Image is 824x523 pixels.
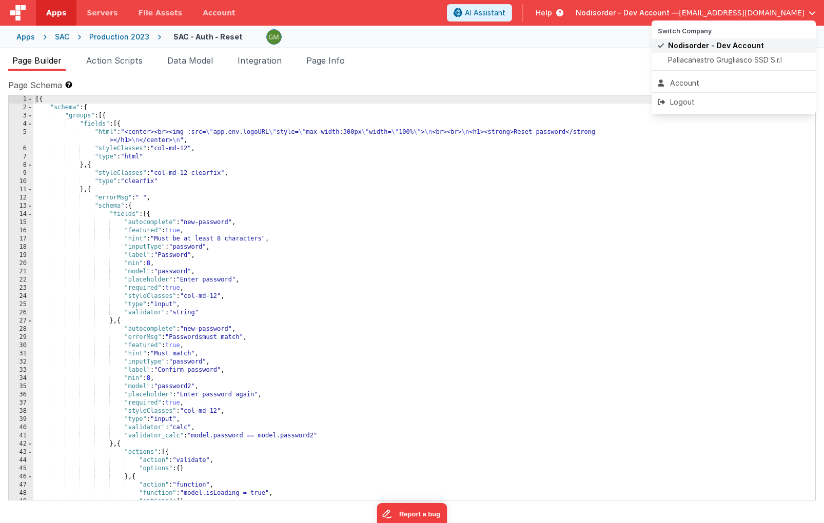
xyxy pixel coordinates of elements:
[658,28,810,34] h5: Switch Company
[658,97,810,107] div: Logout
[668,55,782,65] span: Pallacanestro Grugliasco SSD S.r.l
[652,21,816,114] div: Options
[668,41,764,51] span: Nodisorder - Dev Account
[658,78,810,88] div: Account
